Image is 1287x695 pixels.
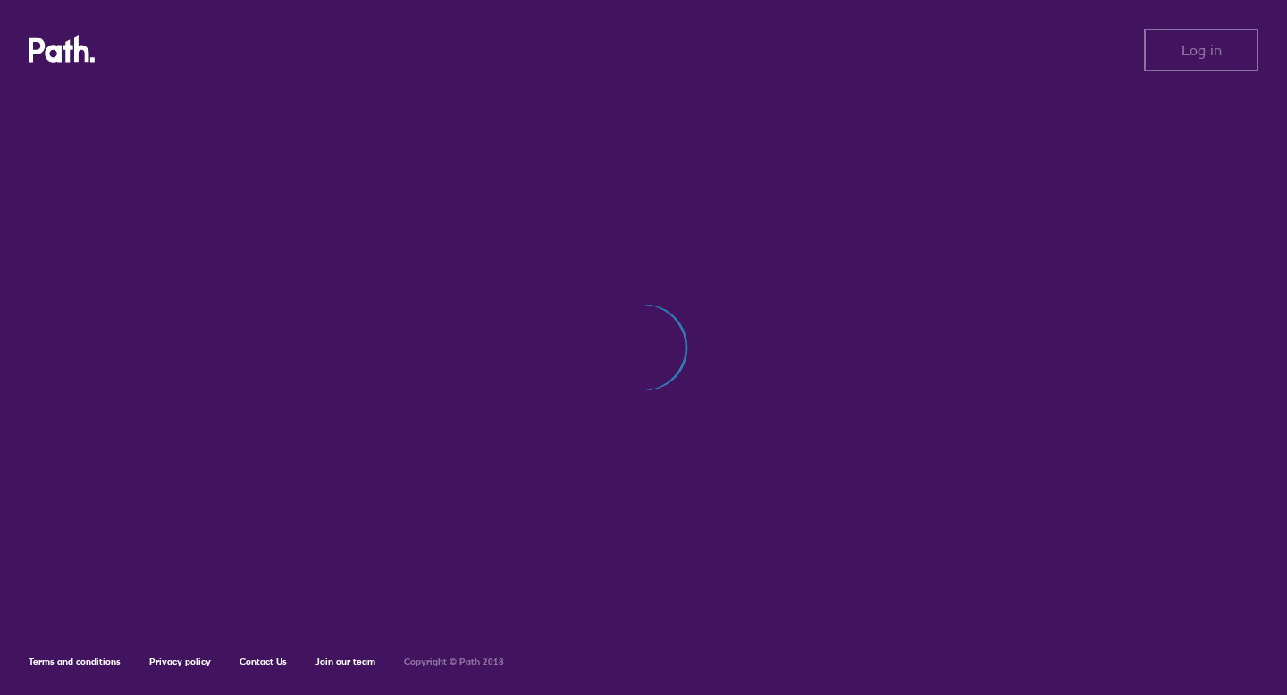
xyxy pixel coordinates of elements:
[1182,42,1222,58] span: Log in
[149,656,211,667] a: Privacy policy
[404,657,504,667] h6: Copyright © Path 2018
[1144,29,1258,71] button: Log in
[315,656,375,667] a: Join our team
[29,656,121,667] a: Terms and conditions
[240,656,287,667] a: Contact Us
